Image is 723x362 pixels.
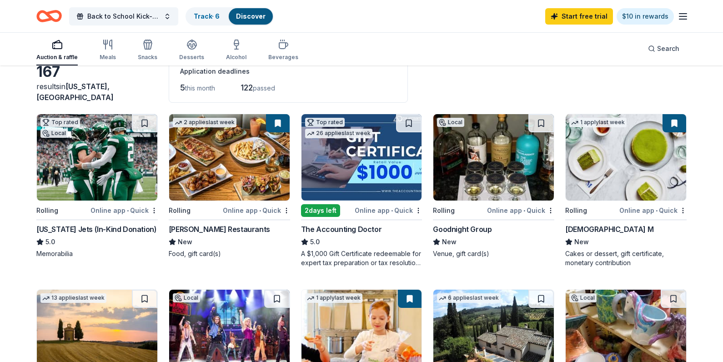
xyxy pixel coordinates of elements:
[178,236,192,247] span: New
[87,11,160,22] span: Back to School Kick-Off
[487,205,554,216] div: Online app Quick
[40,118,80,127] div: Top rated
[656,207,658,214] span: •
[169,249,290,258] div: Food, gift card(s)
[355,205,422,216] div: Online app Quick
[566,114,686,201] img: Image for Lady M
[305,293,362,303] div: 1 apply last week
[138,35,157,65] button: Snacks
[657,43,679,54] span: Search
[36,35,78,65] button: Auction & raffle
[268,54,298,61] div: Beverages
[36,224,156,235] div: [US_STATE] Jets (In-Kind Donation)
[90,205,158,216] div: Online app Quick
[241,83,253,92] span: 122
[100,35,116,65] button: Meals
[617,8,674,25] a: $10 in rewards
[437,293,501,303] div: 6 applies last week
[36,114,158,258] a: Image for New York Jets (In-Kind Donation)Top ratedLocalRollingOnline app•Quick[US_STATE] Jets (I...
[305,129,372,138] div: 26 applies last week
[253,84,275,92] span: passed
[69,7,178,25] button: Back to School Kick-Off
[40,293,106,303] div: 13 applies last week
[569,293,597,302] div: Local
[442,236,457,247] span: New
[433,224,492,235] div: Goodnight Group
[310,236,320,247] span: 5.0
[179,35,204,65] button: Desserts
[259,207,261,214] span: •
[226,35,246,65] button: Alcohol
[169,205,191,216] div: Rolling
[36,5,62,27] a: Home
[138,54,157,61] div: Snacks
[433,114,554,201] img: Image for Goodnight Group
[565,224,653,235] div: [DEMOGRAPHIC_DATA] M
[180,83,185,92] span: 5
[185,84,215,92] span: this month
[36,249,158,258] div: Memorabilia
[36,63,158,81] div: 167
[169,224,270,235] div: [PERSON_NAME] Restaurants
[569,118,627,127] div: 1 apply last week
[301,224,382,235] div: The Accounting Doctor
[36,54,78,61] div: Auction & raffle
[523,207,525,214] span: •
[619,205,687,216] div: Online app Quick
[173,118,236,127] div: 2 applies last week
[301,249,422,267] div: A $1,000 Gift Certificate redeemable for expert tax preparation or tax resolution services—recipi...
[223,205,290,216] div: Online app Quick
[180,66,397,77] div: Application deadlines
[565,249,687,267] div: Cakes or dessert, gift certificate, monetary contribution
[565,114,687,267] a: Image for Lady M1 applylast weekRollingOnline app•Quick[DEMOGRAPHIC_DATA] MNewCakes or dessert, g...
[194,12,220,20] a: Track· 6
[100,54,116,61] div: Meals
[301,114,422,201] img: Image for The Accounting Doctor
[186,7,274,25] button: Track· 6Discover
[433,114,554,258] a: Image for Goodnight GroupLocalRollingOnline app•QuickGoodnight GroupNewVenue, gift card(s)
[433,205,455,216] div: Rolling
[37,114,157,201] img: Image for New York Jets (In-Kind Donation)
[268,35,298,65] button: Beverages
[301,114,422,267] a: Image for The Accounting DoctorTop rated26 applieslast week2days leftOnline app•QuickThe Accounti...
[36,82,114,102] span: in
[565,205,587,216] div: Rolling
[641,40,687,58] button: Search
[437,118,464,127] div: Local
[45,236,55,247] span: 5.0
[574,236,589,247] span: New
[226,54,246,61] div: Alcohol
[36,81,158,103] div: results
[173,293,200,302] div: Local
[305,118,345,127] div: Top rated
[179,54,204,61] div: Desserts
[169,114,290,258] a: Image for Thompson Restaurants2 applieslast weekRollingOnline app•Quick[PERSON_NAME] RestaurantsN...
[127,207,129,214] span: •
[169,114,290,201] img: Image for Thompson Restaurants
[433,249,554,258] div: Venue, gift card(s)
[391,207,393,214] span: •
[36,205,58,216] div: Rolling
[301,204,340,217] div: 2 days left
[545,8,613,25] a: Start free trial
[236,12,266,20] a: Discover
[36,82,114,102] span: [US_STATE], [GEOGRAPHIC_DATA]
[40,129,68,138] div: Local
